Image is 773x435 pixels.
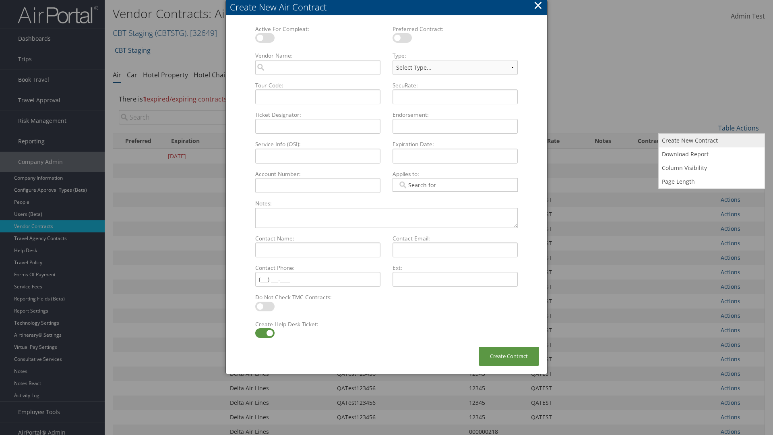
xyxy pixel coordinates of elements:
[393,149,518,164] input: Expiration Date:
[659,147,765,161] a: Download Report
[659,161,765,175] a: Column Visibility
[659,175,765,188] a: Page Length
[252,320,384,328] label: Create Help Desk Ticket:
[389,81,521,89] label: SecuRate:
[393,60,518,75] select: Type:
[255,242,380,257] input: Contact Name:
[252,264,384,272] label: Contact Phone:
[393,272,518,287] input: Ext:
[398,181,443,189] input: Applies to:
[255,89,380,104] input: Tour Code:
[393,119,518,134] input: Endorsement:
[389,111,521,119] label: Endorsement:
[255,208,518,228] textarea: Notes:
[389,170,521,178] label: Applies to:
[393,89,518,104] input: SecuRate:
[389,234,521,242] label: Contact Email:
[255,272,380,287] input: Contact Phone:
[389,25,521,33] label: Preferred Contract:
[659,134,765,147] a: Create New Contract
[252,293,384,301] label: Do Not Check TMC Contracts:
[255,149,380,164] input: Service Info (OSI):
[255,119,380,134] input: Ticket Designator:
[230,1,547,13] div: Create New Air Contract
[389,52,521,60] label: Type:
[393,242,518,257] input: Contact Email:
[252,199,521,207] label: Notes:
[252,170,384,178] label: Account Number:
[252,140,384,148] label: Service Info (OSI):
[252,25,384,33] label: Active For Compleat:
[252,81,384,89] label: Tour Code:
[252,111,384,119] label: Ticket Designator:
[255,178,380,193] input: Account Number:
[252,52,384,60] label: Vendor Name:
[389,264,521,272] label: Ext:
[252,234,384,242] label: Contact Name:
[479,347,539,366] button: Create Contract
[255,60,380,75] input: Vendor Name:
[389,140,521,148] label: Expiration Date:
